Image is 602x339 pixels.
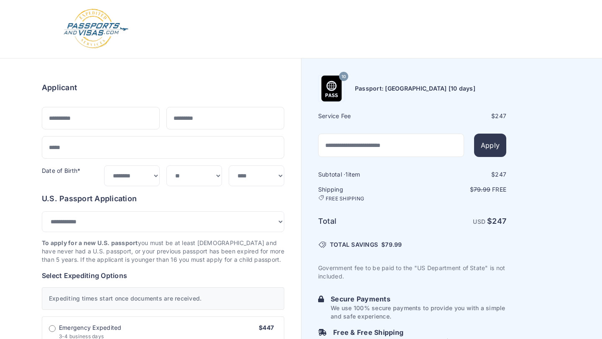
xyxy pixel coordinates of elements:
[318,264,506,281] p: Government fee to be paid to the "US Department of State" is not included.
[42,239,138,246] strong: To apply for a new U.S. passport
[326,195,364,202] span: FREE SHIPPING
[345,171,348,178] span: 1
[495,112,506,119] span: 247
[59,324,122,332] span: Emergency Expedited
[385,241,402,248] span: 79.99
[492,186,506,193] span: Free
[487,217,506,225] strong: $
[495,171,506,178] span: 247
[474,134,506,157] button: Apply
[355,84,475,93] h6: Passport: [GEOGRAPHIC_DATA] [10 days]
[492,217,506,225] span: 247
[333,327,462,337] h6: Free & Free Shipping
[413,112,506,120] div: $
[413,170,506,179] div: $
[42,287,284,310] div: Expediting times start once documents are received.
[42,271,284,281] h6: Select Expediting Options
[473,218,485,225] span: USD
[42,193,284,205] h6: U.S. Passport Application
[319,76,344,101] img: Product Name
[42,82,77,94] h6: Applicant
[330,240,378,249] span: TOTAL SAVINGS
[318,112,411,120] h6: Service Fee
[318,170,411,179] h6: Subtotal · item
[42,239,284,264] p: you must be at least [DEMOGRAPHIC_DATA] and have never had a U.S. passport, or your previous pass...
[474,186,490,193] span: 79.99
[42,167,80,174] label: Date of Birth*
[331,294,506,304] h6: Secure Payments
[331,304,506,321] p: We use 100% secure payments to provide you with a simple and safe experience.
[342,71,346,82] span: 10
[63,8,129,50] img: Logo
[259,324,274,331] span: $447
[381,240,402,249] span: $
[318,185,411,202] h6: Shipping
[318,215,411,227] h6: Total
[413,185,506,194] p: $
